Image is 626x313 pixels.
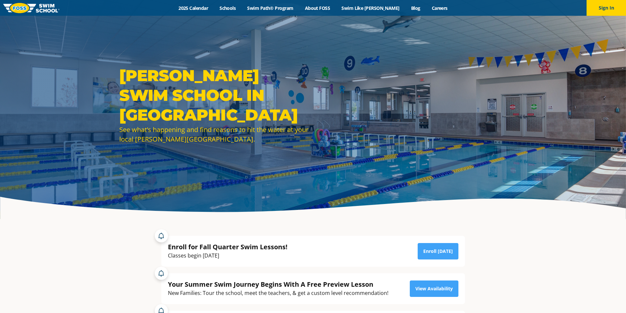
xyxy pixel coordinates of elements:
div: Your Summer Swim Journey Begins With A Free Preview Lesson [168,280,388,289]
a: About FOSS [299,5,336,11]
a: 2025 Calendar [173,5,214,11]
a: Schools [214,5,242,11]
a: Enroll [DATE] [418,243,458,259]
a: View Availability [410,280,458,297]
a: Swim Like [PERSON_NAME] [336,5,406,11]
div: See what’s happening and find reasons to hit the water at your local [PERSON_NAME][GEOGRAPHIC_DATA]. [119,125,310,144]
a: Blog [405,5,426,11]
a: Careers [426,5,453,11]
div: Enroll for Fall Quarter Swim Lessons! [168,242,288,251]
h1: [PERSON_NAME] Swim School in [GEOGRAPHIC_DATA] [119,66,310,125]
a: Swim Path® Program [242,5,299,11]
div: New Families: Tour the school, meet the teachers, & get a custom level recommendation! [168,289,388,298]
div: Classes begin [DATE] [168,251,288,260]
img: FOSS Swim School Logo [3,3,59,13]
